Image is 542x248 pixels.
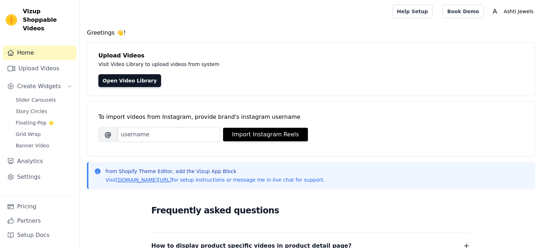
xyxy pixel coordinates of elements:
input: username [118,127,220,142]
span: Story Circles [16,108,47,115]
h4: Upload Videos [98,51,523,60]
h4: Greetings 👋! [87,29,535,37]
button: A Ashti Jewels [489,5,536,18]
a: Help Setup [392,5,433,18]
h2: Frequently asked questions [151,203,471,218]
a: Story Circles [11,106,77,116]
a: Home [3,46,77,60]
span: Slider Carousels [16,96,56,103]
a: Upload Videos [3,61,77,76]
span: Vizup Shoppable Videos [23,7,74,33]
p: Visit Video Library to upload videos from system [98,60,418,69]
span: @ [98,127,118,142]
a: [DOMAIN_NAME][URL] [116,177,172,183]
img: Vizup [6,14,17,26]
a: Analytics [3,154,77,168]
div: To import videos from Instagram, provide brand's instagram username [98,113,523,121]
a: Setup Docs [3,228,77,242]
button: Create Widgets [3,79,77,93]
a: Book Demo [443,5,484,18]
span: Grid Wrap [16,131,41,138]
p: Visit for setup instructions or message me in live chat for support. [105,176,325,183]
a: Settings [3,170,77,184]
button: Import Instagram Reels [223,128,308,141]
span: Banner Video [16,142,49,149]
a: Slider Carousels [11,95,77,105]
a: Floating-Pop ⭐ [11,118,77,128]
span: Floating-Pop ⭐ [16,119,54,126]
p: Ashti Jewels [501,5,536,18]
span: Create Widgets [17,82,61,91]
a: Banner Video [11,141,77,151]
a: Grid Wrap [11,129,77,139]
a: Open Video Library [98,74,161,87]
p: from Shopify Theme Editor, add the Vizup App Block [105,168,325,175]
a: Pricing [3,199,77,214]
text: A [493,8,497,15]
a: Partners [3,214,77,228]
